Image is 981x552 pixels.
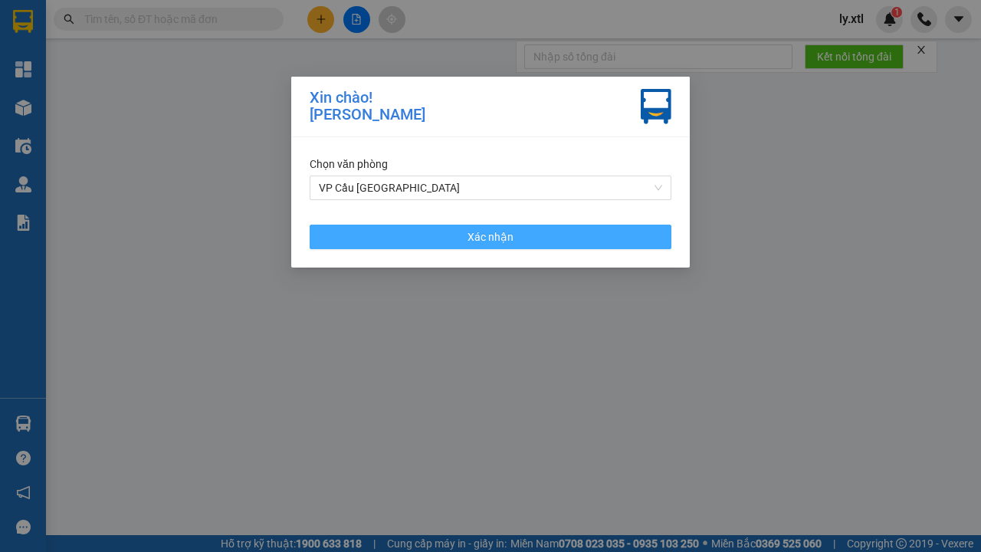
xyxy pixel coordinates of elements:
[310,89,425,124] div: Xin chào! [PERSON_NAME]
[641,89,671,124] img: vxr-icon
[310,225,671,249] button: Xác nhận
[468,228,513,245] span: Xác nhận
[310,156,671,172] div: Chọn văn phòng
[319,176,662,199] span: VP Cầu Sài Gòn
